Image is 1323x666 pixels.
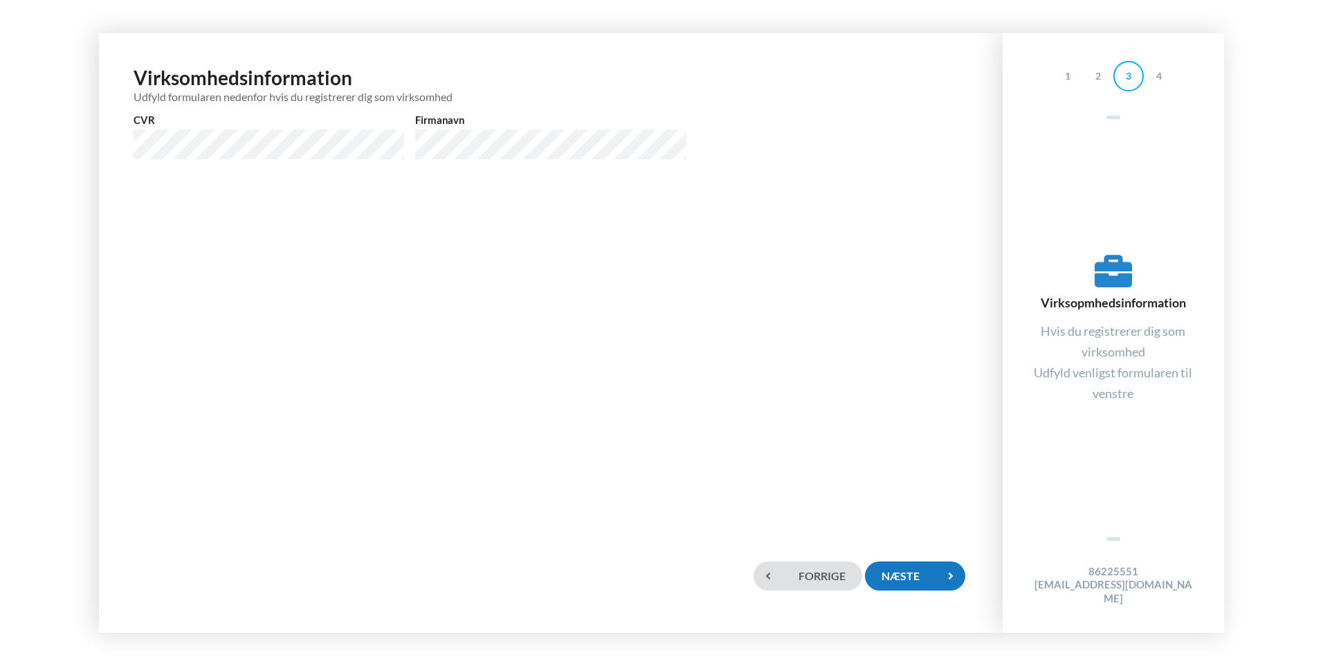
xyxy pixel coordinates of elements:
[1030,565,1196,578] h4: 86225551
[1030,321,1196,404] div: Hvis du registrerer dig som virksomhed Udfyld venligst formularen til venstre
[754,561,862,590] div: Forrige
[1083,61,1113,91] div: 2
[1030,253,1196,311] div: Virksopmhedsinformation
[1052,61,1083,91] div: 1
[134,90,967,103] div: Udfyld formularen nedenfor hvis du registrerer dig som virksomhed
[1030,578,1196,605] h4: [EMAIL_ADDRESS][DOMAIN_NAME]
[415,113,686,127] label: Firmanavn
[134,65,967,103] h1: Virksomhedsinformation
[865,561,965,590] div: Næste
[1144,61,1174,91] div: 4
[1113,61,1144,91] div: 3
[134,113,404,127] label: CVR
